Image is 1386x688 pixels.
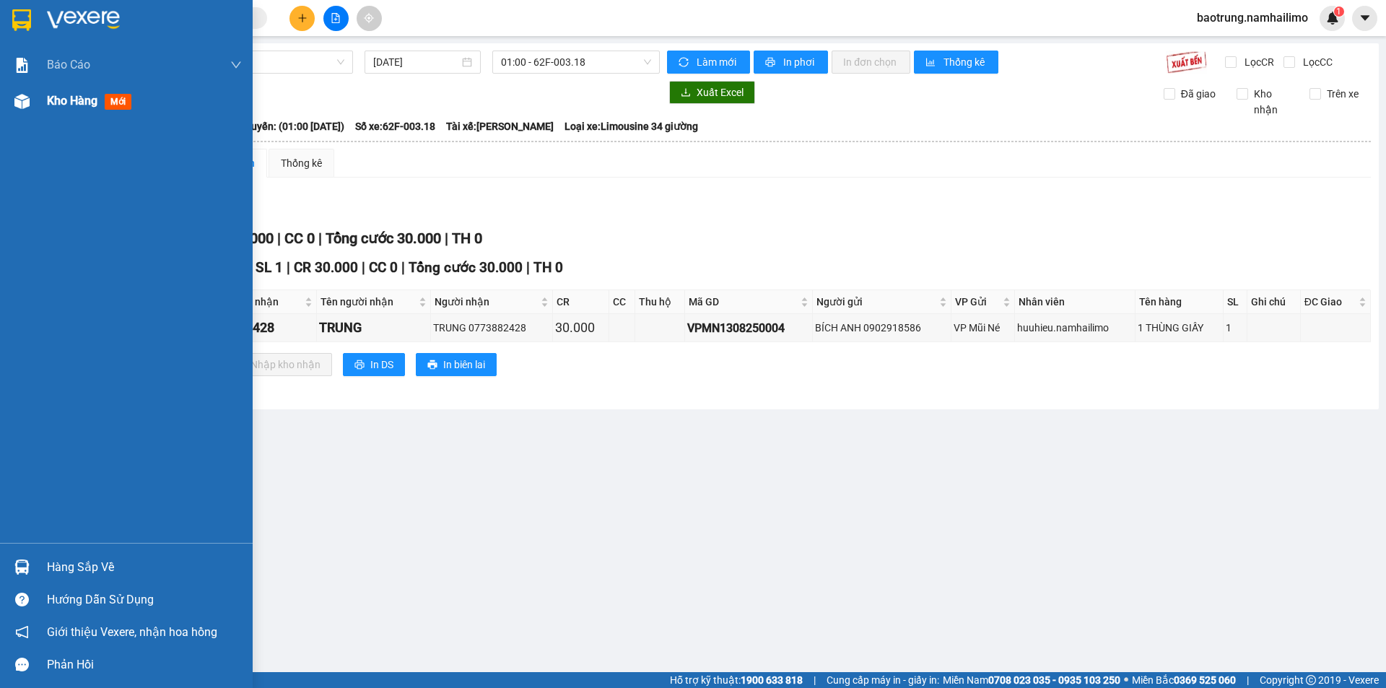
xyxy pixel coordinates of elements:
[445,230,448,247] span: |
[202,318,314,338] div: 0773882428
[832,51,910,74] button: In đơn chọn
[1124,677,1128,683] span: ⚪️
[321,294,416,310] span: Tên người nhận
[765,57,777,69] span: printer
[230,59,242,71] span: down
[988,674,1120,686] strong: 0708 023 035 - 0935 103 250
[814,672,816,688] span: |
[294,259,358,276] span: CR 30.000
[287,259,290,276] span: |
[783,54,816,70] span: In phơi
[1132,672,1236,688] span: Miền Bắc
[331,13,341,23] span: file-add
[14,559,30,575] img: warehouse-icon
[1226,320,1245,336] div: 1
[14,58,30,73] img: solution-icon
[284,230,315,247] span: CC 0
[12,9,31,31] img: logo-vxr
[47,56,90,74] span: Báo cáo
[277,230,281,247] span: |
[1248,86,1299,118] span: Kho nhận
[1247,672,1249,688] span: |
[1334,6,1344,17] sup: 1
[369,259,398,276] span: CC 0
[1174,674,1236,686] strong: 0369 525 060
[1015,290,1136,314] th: Nhân viên
[1359,12,1372,25] span: caret-down
[319,318,428,338] div: TRUNG
[815,320,949,336] div: BÍCH ANH 0902918586
[409,259,523,276] span: Tổng cước 30.000
[401,259,405,276] span: |
[1336,6,1341,17] span: 1
[754,51,828,74] button: printerIn phơi
[697,84,744,100] span: Xuất Excel
[204,294,302,310] span: SĐT người nhận
[1224,290,1248,314] th: SL
[943,54,987,70] span: Thống kê
[1017,320,1133,336] div: huuhieu.namhailimo
[669,81,755,104] button: downloadXuất Excel
[452,230,482,247] span: TH 0
[533,259,563,276] span: TH 0
[373,54,459,70] input: 14/08/2025
[318,230,322,247] span: |
[1352,6,1377,31] button: caret-down
[362,259,365,276] span: |
[951,314,1015,342] td: VP Mũi Né
[200,314,317,342] td: 0773882428
[827,672,939,688] span: Cung cấp máy in - giấy in:
[343,353,405,376] button: printerIn DS
[47,94,97,108] span: Kho hàng
[281,155,322,171] div: Thống kê
[427,360,437,371] span: printer
[955,294,1000,310] span: VP Gửi
[679,57,691,69] span: sync
[816,294,936,310] span: Người gửi
[925,57,938,69] span: bar-chart
[105,94,131,110] span: mới
[741,674,803,686] strong: 1900 633 818
[1321,86,1364,102] span: Trên xe
[526,259,530,276] span: |
[354,360,365,371] span: printer
[14,94,30,109] img: warehouse-icon
[667,51,750,74] button: syncLàm mới
[1239,54,1276,70] span: Lọc CR
[609,290,635,314] th: CC
[1136,290,1224,314] th: Tên hàng
[317,314,431,342] td: TRUNG
[297,13,308,23] span: plus
[914,51,998,74] button: bar-chartThống kê
[223,353,332,376] button: downloadNhập kho nhận
[416,353,497,376] button: printerIn biên lai
[15,625,29,639] span: notification
[954,320,1012,336] div: VP Mũi Né
[47,557,242,578] div: Hàng sắp về
[323,6,349,31] button: file-add
[1247,290,1300,314] th: Ghi chú
[555,318,606,338] div: 30.000
[670,672,803,688] span: Hỗ trợ kỹ thuật:
[1306,675,1316,685] span: copyright
[47,589,242,611] div: Hướng dẫn sử dụng
[1304,294,1356,310] span: ĐC Giao
[15,593,29,606] span: question-circle
[256,259,283,276] span: SL 1
[47,654,242,676] div: Phản hồi
[553,290,609,314] th: CR
[1185,9,1320,27] span: baotrung.namhailimo
[1297,54,1335,70] span: Lọc CC
[681,87,691,99] span: download
[435,294,538,310] span: Người nhận
[47,623,217,641] span: Giới thiệu Vexere, nhận hoa hồng
[370,357,393,373] span: In DS
[501,51,651,73] span: 01:00 - 62F-003.18
[687,319,810,337] div: VPMN1308250004
[1166,51,1207,74] img: 9k=
[685,314,813,342] td: VPMN1308250004
[357,6,382,31] button: aim
[15,658,29,671] span: message
[1138,320,1221,336] div: 1 THÙNG GIẤY
[446,118,554,134] span: Tài xế: [PERSON_NAME]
